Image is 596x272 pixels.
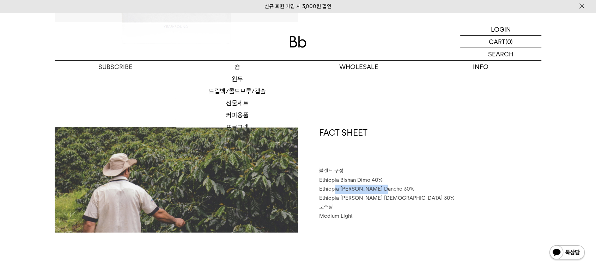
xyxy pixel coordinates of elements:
[176,97,298,109] a: 선물세트
[489,36,505,48] p: CART
[460,23,541,36] a: LOGIN
[460,36,541,48] a: CART (0)
[319,168,343,174] span: 블렌드 구성
[264,3,332,10] a: 신규 회원 가입 시 3,000원 할인
[491,23,511,35] p: LOGIN
[319,186,414,192] span: Ethiopia [PERSON_NAME] Danche 30%
[319,127,541,167] h1: FACT SHEET
[319,177,383,183] span: Ethiopia Bishan Dimo 40%
[488,48,513,60] p: SEARCH
[319,195,455,201] span: Ethiopia [PERSON_NAME] [DEMOGRAPHIC_DATA] 30%
[319,204,333,210] span: 로스팅
[505,36,513,48] p: (0)
[176,109,298,121] a: 커피용품
[55,127,298,233] img: 벨벳화이트
[176,121,298,133] a: 프로그램
[549,245,585,261] img: 카카오톡 채널 1:1 채팅 버튼
[55,61,176,73] a: SUBSCRIBE
[176,85,298,97] a: 드립백/콜드브루/캡슐
[298,61,420,73] p: WHOLESALE
[176,61,298,73] a: 숍
[176,73,298,85] a: 원두
[319,213,353,219] span: Medium Light
[290,36,306,48] img: 로고
[420,61,541,73] p: INFO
